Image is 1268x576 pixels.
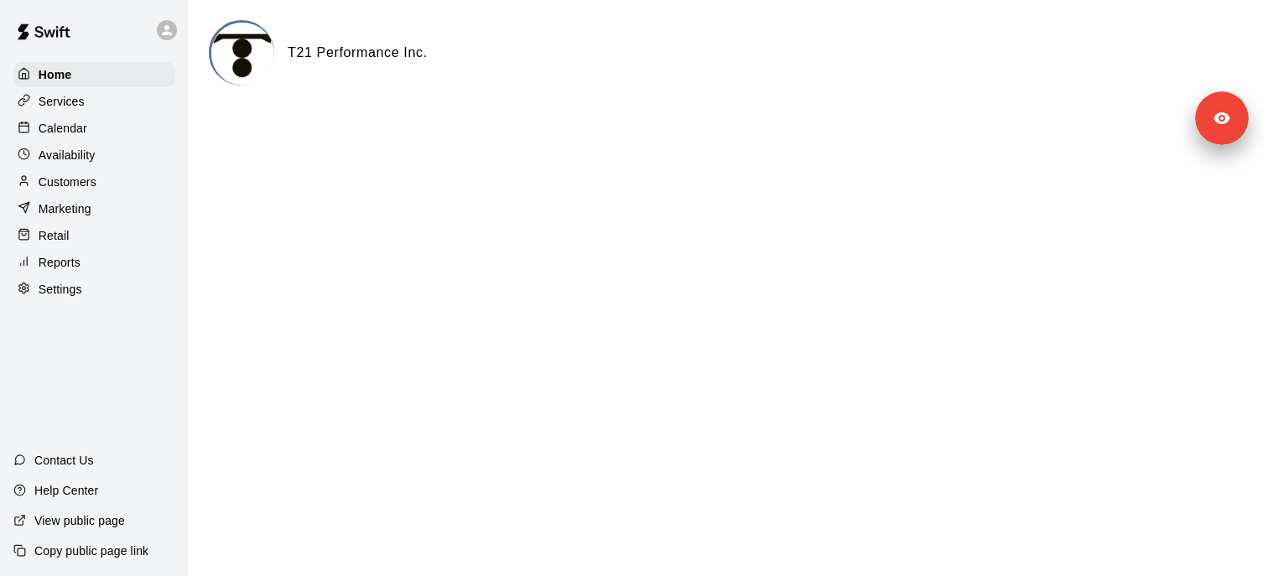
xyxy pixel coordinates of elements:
p: Settings [39,281,82,298]
a: Availability [13,143,175,168]
a: Customers [13,169,175,195]
p: Availability [39,147,96,163]
a: Home [13,62,175,87]
p: Reports [39,254,81,271]
a: Calendar [13,116,175,141]
p: Contact Us [34,452,94,469]
p: Copy public page link [34,542,148,559]
a: Reports [13,250,175,275]
a: Retail [13,223,175,248]
p: Marketing [39,200,91,217]
p: Help Center [34,482,98,499]
p: Home [39,66,72,83]
a: Marketing [13,196,175,221]
p: View public page [34,512,125,529]
a: Settings [13,277,175,302]
img: T21 Performance Inc. logo [211,23,274,86]
a: Services [13,89,175,114]
p: Customers [39,174,96,190]
p: Services [39,93,85,110]
h6: T21 Performance Inc. [288,42,428,64]
p: Retail [39,227,70,244]
p: Calendar [39,120,87,137]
